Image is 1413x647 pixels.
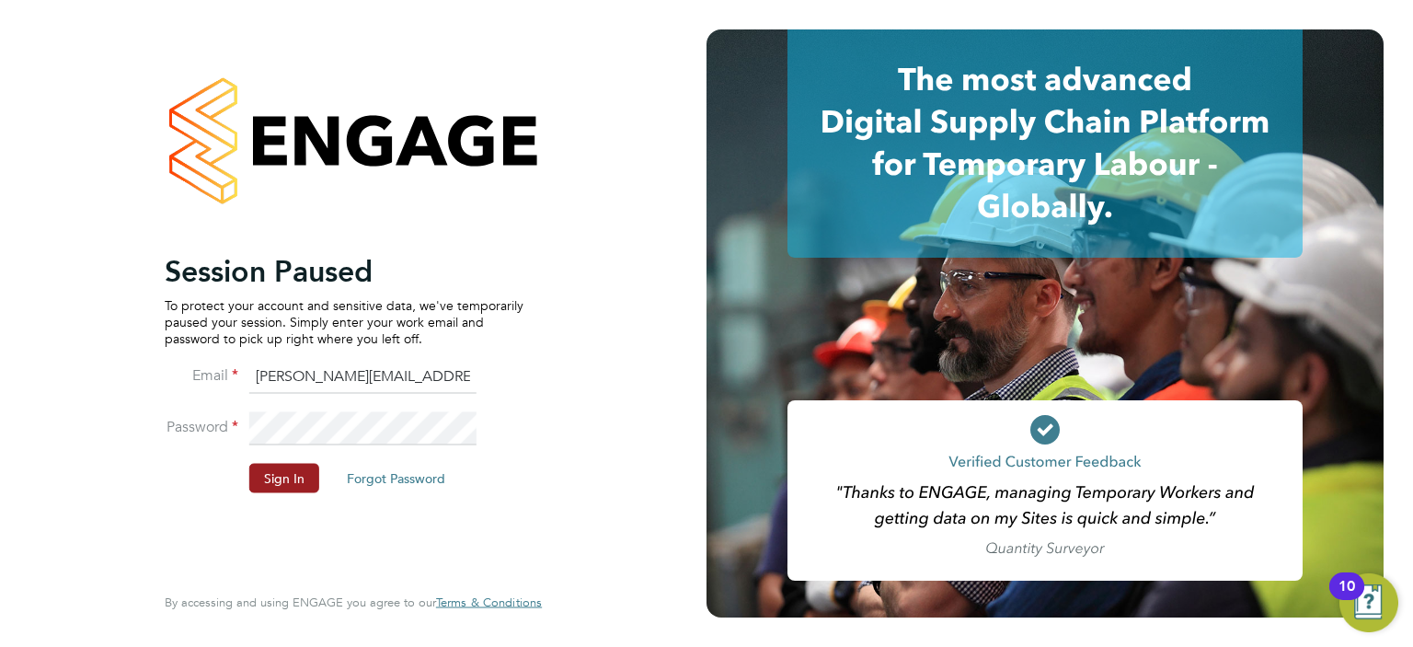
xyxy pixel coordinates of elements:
[1339,573,1398,632] button: Open Resource Center, 10 new notifications
[165,365,238,385] label: Email
[165,296,523,347] p: To protect your account and sensitive data, we've temporarily paused your session. Simply enter y...
[436,595,542,610] a: Terms & Conditions
[436,595,542,610] span: Terms & Conditions
[249,361,477,394] input: Enter your work email...
[1338,586,1355,610] div: 10
[165,595,542,610] span: By accessing and using ENGAGE you agree to our
[165,417,238,436] label: Password
[332,463,460,492] button: Forgot Password
[165,252,523,289] h2: Session Paused
[249,463,319,492] button: Sign In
